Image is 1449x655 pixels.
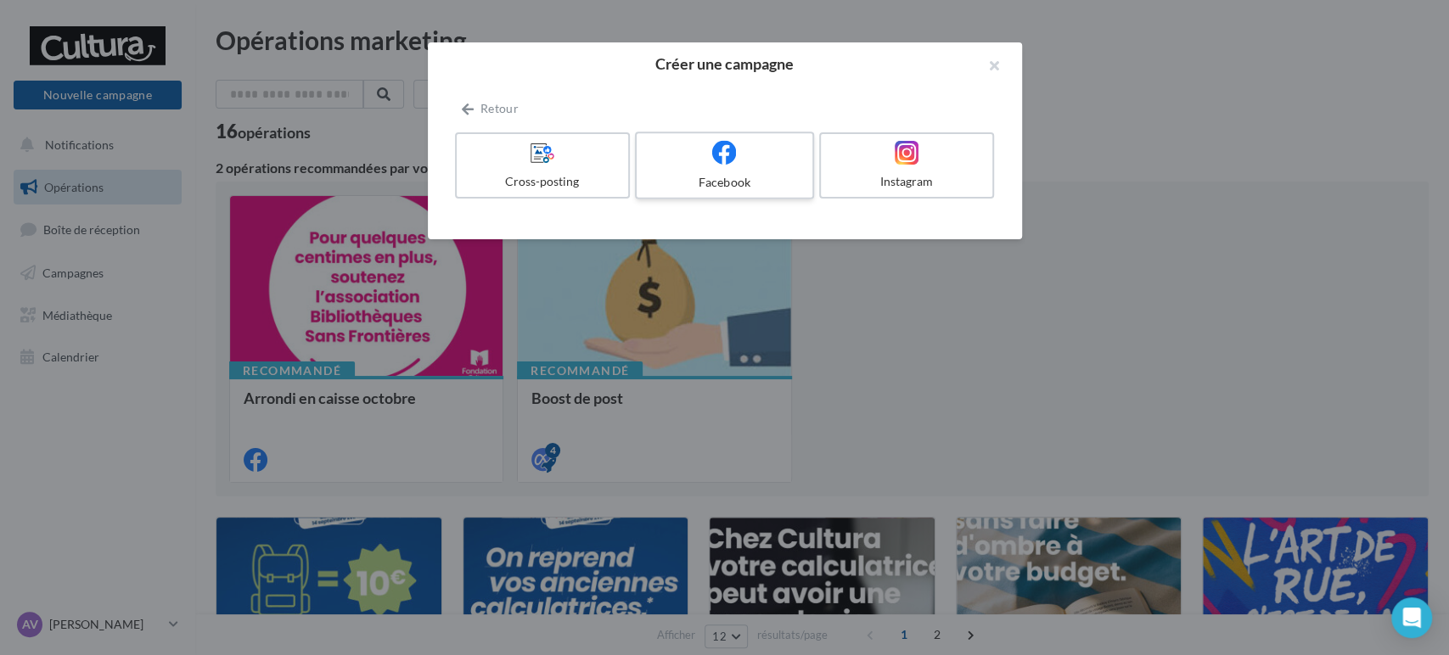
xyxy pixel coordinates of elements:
div: Instagram [828,173,986,190]
h2: Créer une campagne [455,56,995,71]
div: Cross-posting [463,173,622,190]
div: Facebook [643,173,805,190]
button: Retour [455,98,525,119]
div: Open Intercom Messenger [1391,597,1432,638]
